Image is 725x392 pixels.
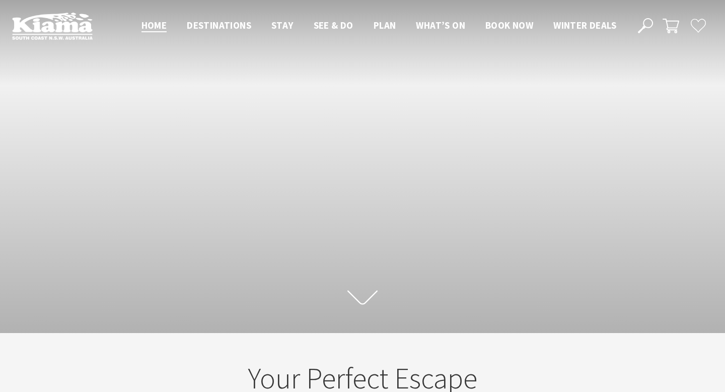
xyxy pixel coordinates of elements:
nav: Main Menu [131,18,626,34]
span: What’s On [416,19,465,31]
span: Stay [271,19,294,31]
span: Winter Deals [553,19,616,31]
span: Destinations [187,19,251,31]
img: Kiama Logo [12,12,93,40]
span: Book now [485,19,533,31]
span: Home [141,19,167,31]
span: See & Do [314,19,353,31]
span: Plan [374,19,396,31]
